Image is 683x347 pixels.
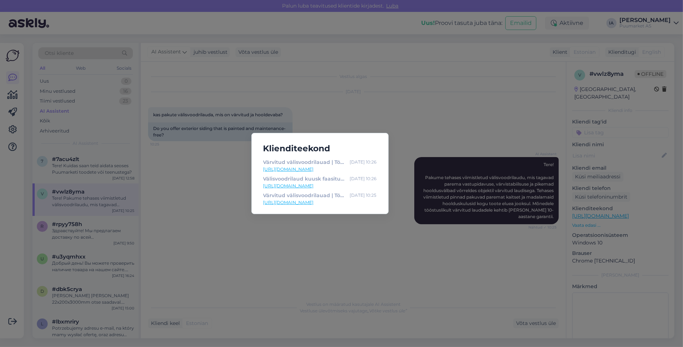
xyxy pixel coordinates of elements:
h5: Klienditeekond [258,142,382,155]
div: Värvitud välisvoodrilauad | Töödeldud terrassilauad - [GEOGRAPHIC_DATA] [263,158,347,166]
a: [URL][DOMAIN_NAME] [263,183,377,189]
a: [URL][DOMAIN_NAME] [263,166,377,173]
a: [URL][DOMAIN_NAME] [263,199,377,206]
div: Värvitud välisvoodrilauad | Töödeldud terrassilauad - [GEOGRAPHIC_DATA] [263,191,347,199]
div: [DATE] 10:25 [350,191,377,199]
div: [DATE] 10:26 [350,175,377,183]
div: Välisvoodrilaud kuusk faasitud UTF 19x146 lasuuritud (2 kihti) | Puumarket [263,175,347,183]
div: [DATE] 10:26 [350,158,377,166]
